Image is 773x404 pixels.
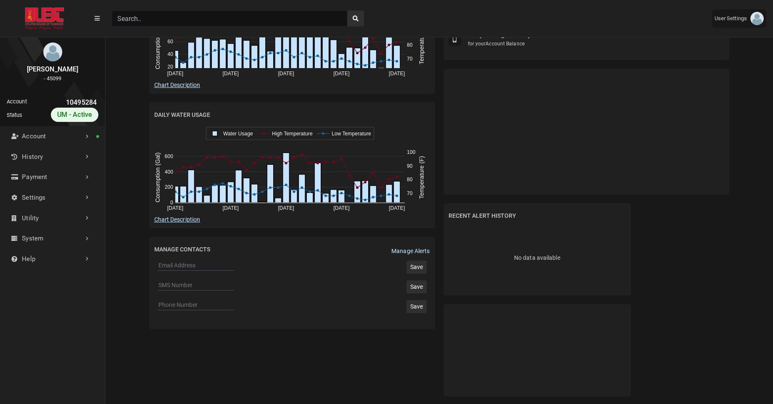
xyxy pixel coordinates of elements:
[7,8,82,30] img: ALTSK Logo
[7,64,98,74] div: [PERSON_NAME]
[485,41,525,47] span: Account Balance
[406,300,427,313] button: Save
[158,300,234,310] input: Phone Number
[154,82,201,88] a: Chart Description
[448,227,626,289] div: No data available
[27,98,98,108] div: 10495284
[7,98,27,108] div: Account
[468,40,530,48] div: for your
[154,242,210,257] h2: Manage Contacts
[89,11,105,26] button: Menu
[154,216,201,223] a: Chart Description
[391,247,430,256] a: Manage Alerts
[448,208,516,224] h2: Recent Alert History
[51,108,98,122] div: UM - Active
[712,9,766,28] a: User Settings
[7,111,23,119] div: Status
[112,11,348,26] input: Search
[158,280,234,290] input: SMS Number
[7,74,98,82] div: - 45099
[347,11,364,26] button: search
[158,261,234,271] input: Email Address
[154,107,210,123] h2: Daily Water Usage
[715,14,750,23] span: User Settings
[406,280,427,293] button: Save
[406,261,427,274] button: Save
